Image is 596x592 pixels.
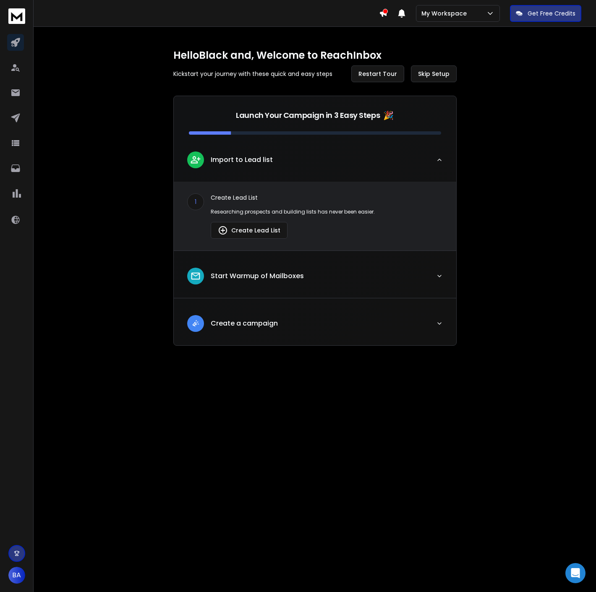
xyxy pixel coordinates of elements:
button: Skip Setup [411,65,457,82]
img: logo_orange.svg [13,13,20,20]
p: Import to Lead list [211,155,273,165]
div: Open Intercom Messenger [565,563,586,583]
img: lead [218,225,228,235]
h1: Hello Black and , Welcome to ReachInbox [173,49,457,62]
button: leadStart Warmup of Mailboxes [174,261,456,298]
p: Kickstart your journey with these quick and easy steps [173,70,332,78]
p: Researching prospects and building lists has never been easier. [211,209,443,215]
button: BA [8,567,25,584]
p: My Workspace [421,9,470,18]
span: 🎉 [383,110,394,121]
img: tab_domain_overview_orange.svg [35,49,42,55]
img: lead [190,271,201,282]
p: Get Free Credits [528,9,575,18]
p: Launch Your Campaign in 3 Easy Steps [236,110,380,121]
div: Dominio: [URL] [22,22,62,29]
button: Get Free Credits [510,5,581,22]
div: 1 [187,193,204,210]
div: v 4.0.24 [24,13,41,20]
img: tab_keywords_by_traffic_grey.svg [89,49,96,55]
div: Dominio [44,50,64,55]
img: logo [8,8,25,24]
p: Create a campaign [211,318,278,329]
p: Start Warmup of Mailboxes [211,271,304,281]
button: leadCreate a campaign [174,308,456,345]
p: Create Lead List [211,193,443,202]
img: website_grey.svg [13,22,20,29]
img: lead [190,154,201,165]
img: lead [190,318,201,329]
button: Restart Tour [351,65,404,82]
button: leadImport to Lead list [174,145,456,182]
span: Skip Setup [418,70,450,78]
div: leadImport to Lead list [174,182,456,250]
button: Create Lead List [211,222,288,239]
div: Palabras clave [99,50,133,55]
